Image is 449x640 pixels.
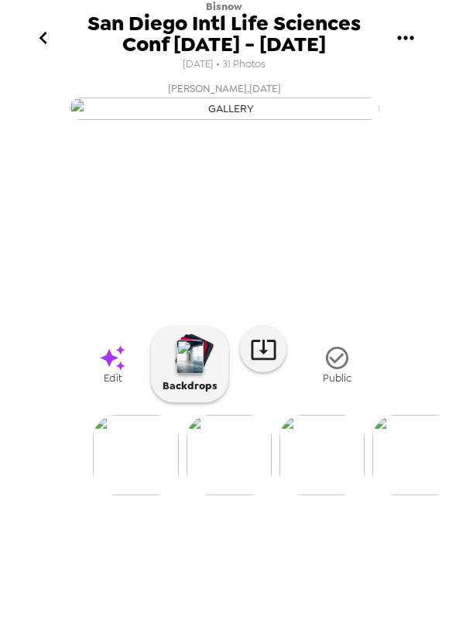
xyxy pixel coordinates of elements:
[19,12,68,63] button: go back
[187,415,272,495] img: gallery
[380,12,430,63] button: gallery menu
[93,415,178,495] img: gallery
[74,335,151,393] a: Edit
[70,98,379,120] img: gallery
[279,415,365,495] img: gallery
[183,54,266,75] span: [DATE] • 31 Photos
[163,381,218,391] p: Backdrops
[104,371,122,385] span: Edit
[323,371,351,385] span: Public
[168,80,281,98] span: [PERSON_NAME] , [DATE]
[151,326,228,402] button: Backdrops
[68,13,380,54] span: San Diego Intl Life Sciences Conf [DATE] - [DATE]
[298,335,375,393] button: Public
